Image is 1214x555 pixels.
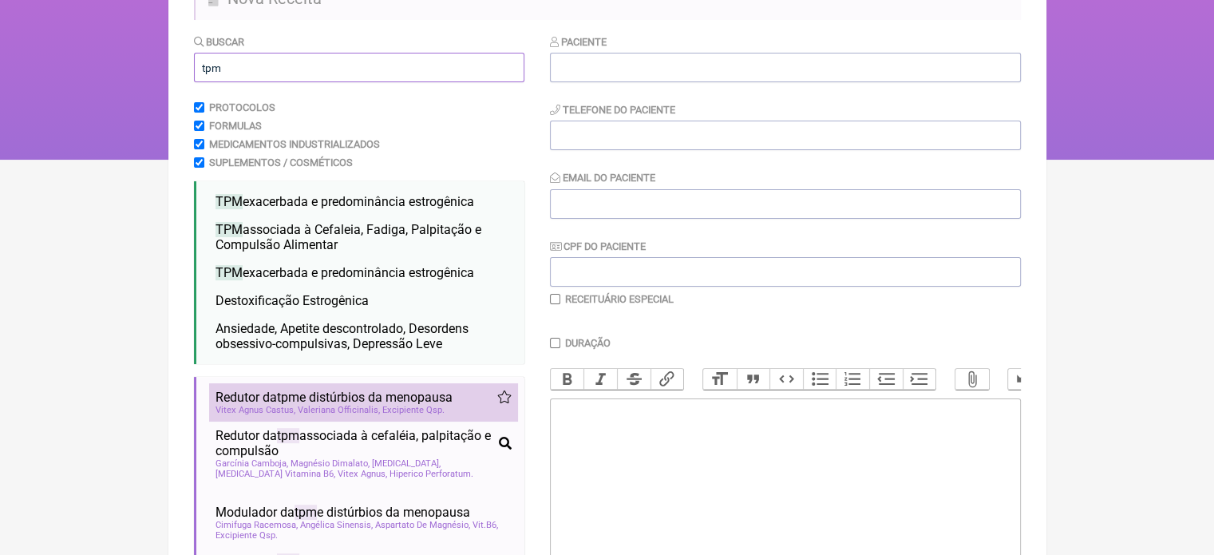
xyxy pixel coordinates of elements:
[194,36,245,48] label: Buscar
[737,369,770,390] button: Quote
[551,369,584,390] button: Bold
[216,321,469,351] span: Ansiedade, Apetite descontrolado, Desordens obsessivo-compulsivas, Depressão Leve
[650,369,684,390] button: Link
[216,265,474,280] span: exacerbada e predominância estrogênica
[216,505,470,520] span: Modulador da e distúrbios da menopausa
[550,104,675,116] label: Telefone do Paciente
[769,369,803,390] button: Code
[903,369,936,390] button: Increase Level
[300,520,373,530] span: Angélica Sinensis
[565,293,674,305] label: Receituário Especial
[216,222,481,252] span: associada à Cefaleia, Fadiga, Palpitação e Compulsão Alimentar
[216,458,288,469] span: Garcínia Camboja
[390,469,473,479] span: Hiperico Perforatum
[216,405,295,415] span: Vitex Agnus Castus
[338,469,387,479] span: Vitex Agnus
[836,369,869,390] button: Numbers
[869,369,903,390] button: Decrease Level
[473,520,498,530] span: Vit.B6
[216,520,298,530] span: Cimifuga Racemosa
[216,428,492,458] span: Redutor da associada à cefaléia, palpitação e compulsão
[216,469,335,479] span: [MEDICAL_DATA] Vitamina B6
[216,530,278,541] span: Excipiente Qsp
[550,36,607,48] label: Paciente
[703,369,737,390] button: Heading
[194,53,524,82] input: exemplo: emagrecimento, ansiedade
[216,265,243,280] span: TPM
[216,390,453,405] span: Redutor da e distúrbios da menopausa
[209,120,262,132] label: Formulas
[216,194,474,209] span: exacerbada e predominância estrogênica
[216,194,243,209] span: TPM
[375,520,470,530] span: Aspartato De Magnésio
[617,369,650,390] button: Strikethrough
[583,369,617,390] button: Italic
[209,138,380,150] label: Medicamentos Industrializados
[295,505,317,520] span: tpm
[803,369,836,390] button: Bullets
[550,172,655,184] label: Email do Paciente
[298,405,380,415] span: Valeriana Officinalis
[372,458,441,469] span: [MEDICAL_DATA]
[955,369,989,390] button: Attach Files
[209,157,353,168] label: Suplementos / Cosméticos
[291,458,370,469] span: Magnésio Dimalato
[565,337,611,349] label: Duração
[277,390,299,405] span: tpm
[382,405,445,415] span: Excipiente Qsp
[550,240,646,252] label: CPF do Paciente
[209,101,275,113] label: Protocolos
[216,222,243,237] span: TPM
[277,428,299,443] span: tpm
[216,293,369,308] span: Destoxificação Estrogênica
[1008,369,1042,390] button: Undo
